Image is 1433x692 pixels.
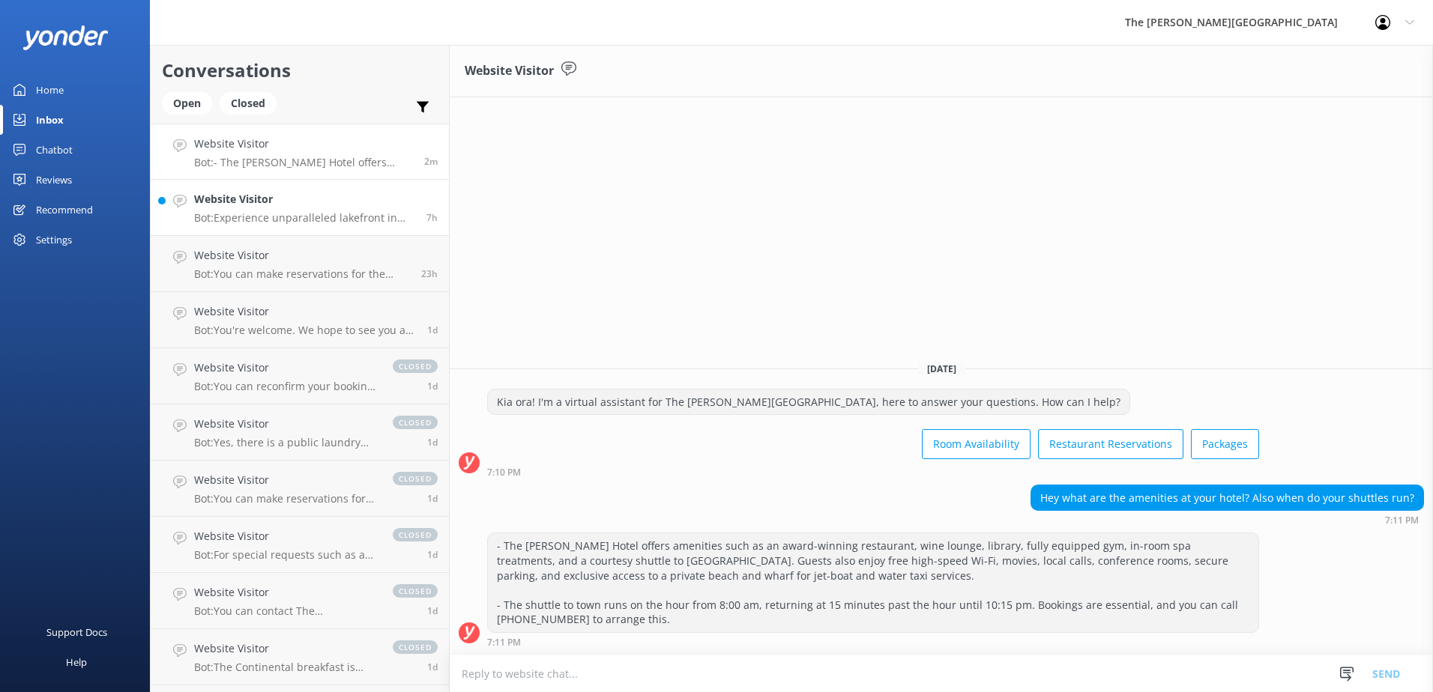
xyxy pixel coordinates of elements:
p: Bot: You can make reservations for the True South Dining Room online at [URL][DOMAIN_NAME]. For l... [194,492,378,506]
span: closed [393,416,438,429]
span: closed [393,528,438,541]
span: closed [393,359,438,373]
span: Aug 26 2025 09:17am (UTC +12:00) Pacific/Auckland [427,492,438,505]
h4: Website Visitor [194,472,378,488]
span: Aug 26 2025 09:41am (UTC +12:00) Pacific/Auckland [427,436,438,449]
span: Aug 26 2025 02:12pm (UTC +12:00) Pacific/Auckland [427,324,438,336]
div: Aug 27 2025 07:11pm (UTC +12:00) Pacific/Auckland [1031,515,1424,525]
div: Open [162,92,212,115]
h4: Website Visitor [194,528,378,544]
div: Reviews [36,165,72,195]
a: Website VisitorBot:You can reconfirm your booking by contacting us at [EMAIL_ADDRESS][DOMAIN_NAME... [151,348,449,404]
a: Open [162,94,220,111]
div: Support Docs [46,617,107,647]
p: Bot: You can contact The [PERSON_NAME] team for customer care at [PHONE_NUMBER] or email [EMAIL_A... [194,604,378,618]
p: Bot: For special requests such as a table with a view, please contact The [PERSON_NAME] team dire... [194,548,378,562]
div: Aug 27 2025 07:11pm (UTC +12:00) Pacific/Auckland [487,637,1259,647]
h4: Website Visitor [194,416,378,432]
span: Aug 27 2025 07:11pm (UTC +12:00) Pacific/Auckland [424,155,438,168]
a: Website VisitorBot:- The [PERSON_NAME] Hotel offers amenities such as an award-winning restaurant... [151,124,449,180]
div: Chatbot [36,135,73,165]
p: Bot: The Continental breakfast is $25, the full breakfast is $35, children under 12 are NZ$17.50,... [194,661,378,674]
a: Website VisitorBot:Experience unparalleled lakefront in our [GEOGRAPHIC_DATA], where privacy meet... [151,180,449,236]
h4: Website Visitor [194,640,378,657]
span: Aug 25 2025 11:01pm (UTC +12:00) Pacific/Auckland [427,661,438,673]
div: Hey what are the amenities at your hotel? Also when do your shuttles run? [1031,485,1423,511]
div: - The [PERSON_NAME] Hotel offers amenities such as an award-winning restaurant, wine lounge, libr... [488,533,1258,632]
img: yonder-white-logo.png [22,25,109,50]
div: Kia ora! I'm a virtual assistant for The [PERSON_NAME][GEOGRAPHIC_DATA], here to answer your ques... [488,389,1129,415]
span: closed [393,472,438,485]
a: Website VisitorBot:You're welcome. We hope to see you at The [PERSON_NAME][GEOGRAPHIC_DATA] soon!1d [151,292,449,348]
p: Bot: You're welcome. We hope to see you at The [PERSON_NAME][GEOGRAPHIC_DATA] soon! [194,324,416,337]
div: Home [36,75,64,105]
h4: Website Visitor [194,303,416,320]
strong: 7:11 PM [1385,516,1419,525]
h4: Website Visitor [194,191,415,207]
h4: Website Visitor [194,359,378,376]
p: Bot: Yes, there is a public laundry available to guests at no charge. [194,436,378,449]
div: Aug 27 2025 07:10pm (UTC +12:00) Pacific/Auckland [487,467,1259,477]
button: Restaurant Reservations [1038,429,1183,459]
span: Aug 26 2025 03:29am (UTC +12:00) Pacific/Auckland [427,548,438,561]
a: Website VisitorBot:Yes, there is a public laundry available to guests at no charge.closed1d [151,404,449,461]
button: Room Availability [922,429,1031,459]
div: Closed [220,92,277,115]
p: Bot: You can reconfirm your booking by contacting us at [EMAIL_ADDRESS][DOMAIN_NAME] or calling [... [194,380,378,393]
h3: Website Visitor [465,61,554,81]
button: Packages [1191,429,1259,459]
p: Bot: Experience unparalleled lakefront in our [GEOGRAPHIC_DATA], where privacy meets 5-star servi... [194,211,415,225]
div: Settings [36,225,72,255]
span: closed [393,640,438,654]
a: Website VisitorBot:You can contact The [PERSON_NAME] team for customer care at [PHONE_NUMBER] or ... [151,573,449,629]
div: Inbox [36,105,64,135]
div: Recommend [36,195,93,225]
strong: 7:11 PM [487,638,521,647]
span: closed [393,584,438,598]
a: Website VisitorBot:The Continental breakfast is $25, the full breakfast is $35, children under 12... [151,629,449,685]
a: Website VisitorBot:For special requests such as a table with a view, please contact The [PERSON_N... [151,517,449,573]
h2: Conversations [162,56,438,85]
a: Closed [220,94,284,111]
span: Aug 26 2025 01:21pm (UTC +12:00) Pacific/Auckland [427,380,438,392]
span: Aug 26 2025 07:38pm (UTC +12:00) Pacific/Auckland [421,267,438,280]
a: Website VisitorBot:You can make reservations for the True South Dining Room online at [URL][DOMAI... [151,461,449,517]
strong: 7:10 PM [487,468,521,477]
div: Help [66,647,87,677]
span: [DATE] [918,362,965,375]
h4: Website Visitor [194,136,413,152]
h4: Website Visitor [194,584,378,601]
span: Aug 27 2025 11:17am (UTC +12:00) Pacific/Auckland [426,211,438,224]
p: Bot: - The [PERSON_NAME] Hotel offers amenities such as an award-winning restaurant, wine lounge,... [194,156,413,169]
span: Aug 26 2025 01:29am (UTC +12:00) Pacific/Auckland [427,604,438,617]
a: Website VisitorBot:You can make reservations for the True South Dining Room online at [URL][DOMAI... [151,236,449,292]
p: Bot: You can make reservations for the True South Dining Room online at [URL][DOMAIN_NAME]. For l... [194,267,410,281]
h4: Website Visitor [194,247,410,264]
